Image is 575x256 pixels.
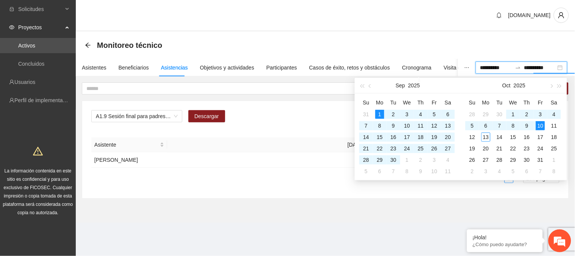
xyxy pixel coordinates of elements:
div: 1 [375,110,384,119]
a: Concluidos [18,61,44,67]
td: 2025-09-23 [387,143,400,154]
td: 2025-09-19 [428,131,441,143]
td: 2025-09-08 [373,120,387,131]
div: 4 [495,167,504,176]
div: 30 [389,155,398,164]
div: 5 [362,167,371,176]
div: 15 [509,133,518,142]
div: 6 [481,121,490,130]
div: 23 [522,144,531,153]
div: 2 [522,110,531,119]
td: 2025-10-05 [465,120,479,131]
div: Cronograma [402,63,432,72]
button: ellipsis [458,59,476,76]
td: 2025-11-06 [520,166,534,177]
th: Su [465,96,479,109]
div: 2 [416,155,425,164]
td: 2025-09-09 [387,120,400,131]
div: Asistencias [161,63,188,72]
div: 27 [481,155,490,164]
td: 2025-10-07 [387,166,400,177]
th: We [506,96,520,109]
td: 2025-10-16 [520,131,534,143]
td: 2025-09-02 [387,109,400,120]
div: 7 [389,167,398,176]
td: 2025-09-30 [387,154,400,166]
div: 21 [495,144,504,153]
div: 30 [495,110,504,119]
div: Casos de éxito, retos y obstáculos [309,63,390,72]
th: Mo [373,96,387,109]
td: 2025-10-27 [479,154,493,166]
th: Fr [534,96,547,109]
td: 2025-10-19 [465,143,479,154]
div: 9 [522,121,531,130]
span: Asistente [94,141,158,149]
div: 24 [403,144,412,153]
span: user [554,12,569,19]
td: 2025-09-29 [479,109,493,120]
td: 2025-09-07 [359,120,373,131]
span: La información contenida en este sitio es confidencial y para uso exclusivo de FICOSEC. Cualquier... [3,168,73,215]
div: 10 [430,167,439,176]
span: warning [33,146,43,156]
a: Activos [18,43,35,49]
td: [PERSON_NAME] [91,152,167,168]
th: [DATE] 15:00 [167,137,559,152]
div: 3 [536,110,545,119]
th: Tu [387,96,400,109]
td: 2025-10-21 [493,143,506,154]
td: 2025-10-05 [359,166,373,177]
th: Fr [428,96,441,109]
span: eye [9,25,14,30]
div: 19 [430,133,439,142]
div: 29 [481,110,490,119]
div: 8 [509,121,518,130]
div: 3 [430,155,439,164]
span: swap-right [515,65,521,71]
td: 2025-10-11 [441,166,455,177]
td: 2025-10-28 [493,154,506,166]
div: 4 [443,155,453,164]
td: 2025-11-05 [506,166,520,177]
div: 22 [509,144,518,153]
th: Asistente [91,137,167,152]
td: 2025-10-10 [428,166,441,177]
td: 2025-10-04 [441,154,455,166]
div: 8 [403,167,412,176]
div: 5 [430,110,439,119]
div: 26 [430,144,439,153]
td: 2025-10-08 [506,120,520,131]
th: We [400,96,414,109]
div: Visita de campo y entregables [444,63,515,72]
td: 2025-10-18 [547,131,561,143]
div: 17 [536,133,545,142]
span: Estamos en línea. [44,84,105,161]
td: 2025-09-28 [465,109,479,120]
td: 2025-09-29 [373,154,387,166]
div: 30 [522,155,531,164]
textarea: Escriba su mensaje y pulse “Intro” [4,173,144,200]
td: 2025-10-07 [493,120,506,131]
td: 2025-10-17 [534,131,547,143]
td: 2025-11-04 [493,166,506,177]
a: Usuarios [14,79,35,85]
td: 2025-10-14 [493,131,506,143]
td: 2025-10-09 [520,120,534,131]
div: 9 [416,167,425,176]
p: ¿Cómo puedo ayudarte? [473,242,537,247]
div: 1 [550,155,559,164]
div: 10 [536,121,545,130]
span: to [515,65,521,71]
td: 2025-09-22 [373,143,387,154]
td: 2025-11-08 [547,166,561,177]
td: 2025-10-20 [479,143,493,154]
div: 20 [443,133,453,142]
div: 16 [522,133,531,142]
td: 2025-09-21 [359,143,373,154]
div: 21 [362,144,371,153]
th: Su [359,96,373,109]
div: 13 [481,133,490,142]
div: 20 [481,144,490,153]
td: 2025-09-17 [400,131,414,143]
